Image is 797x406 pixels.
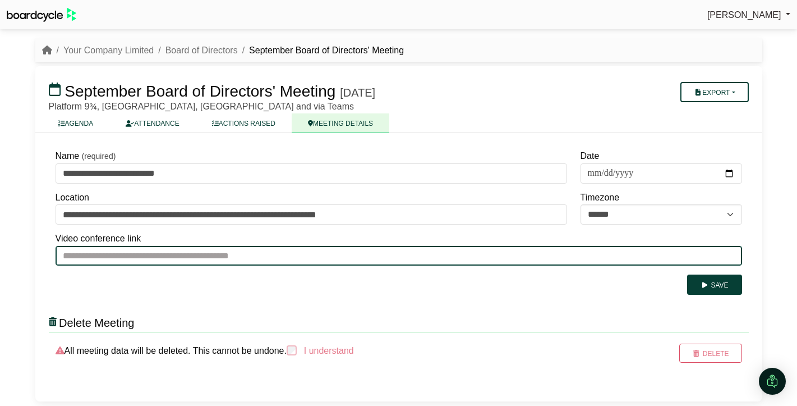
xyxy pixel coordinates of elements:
[82,152,116,161] small: (required)
[581,149,600,163] label: Date
[707,8,790,22] a: [PERSON_NAME]
[680,82,748,102] button: Export
[238,43,404,58] li: September Board of Directors' Meeting
[56,149,80,163] label: Name
[7,8,76,22] img: BoardcycleBlackGreen-aaafeed430059cb809a45853b8cf6d952af9d84e6e89e1f1685b34bfd5cb7d64.svg
[49,102,354,111] span: Platform 9¾, [GEOGRAPHIC_DATA], [GEOGRAPHIC_DATA] and via Teams
[687,275,741,295] button: Save
[56,231,141,246] label: Video conference link
[59,317,135,329] span: Delete Meeting
[109,113,195,133] a: ATTENDANCE
[302,344,353,358] label: I understand
[581,190,620,205] label: Timezone
[56,190,90,205] label: Location
[63,45,154,55] a: Your Company Limited
[165,45,238,55] a: Board of Directors
[292,113,389,133] a: MEETING DETAILS
[759,368,786,395] div: Open Intercom Messenger
[707,10,781,20] span: [PERSON_NAME]
[679,344,741,363] button: Delete
[49,344,632,363] div: All meeting data will be deleted. This cannot be undone.
[42,43,404,58] nav: breadcrumb
[340,86,375,99] div: [DATE]
[65,83,335,100] span: September Board of Directors' Meeting
[196,113,292,133] a: ACTIONS RAISED
[42,113,110,133] a: AGENDA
